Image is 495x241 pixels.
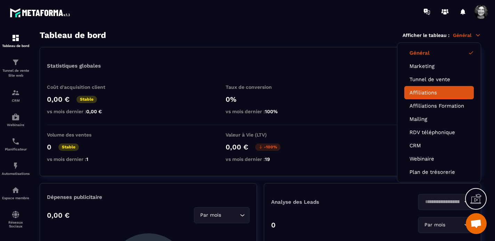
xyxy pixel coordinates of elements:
[11,186,20,194] img: automations
[11,34,20,42] img: formation
[265,156,270,162] span: 19
[47,109,116,114] p: vs mois dernier :
[271,221,276,229] p: 0
[2,53,30,83] a: formationformationTunnel de vente Site web
[2,29,30,53] a: formationformationTableau de bord
[222,211,238,219] input: Search for option
[2,196,30,200] p: Espace membre
[2,83,30,108] a: formationformationCRM
[47,84,116,90] p: Coût d'acquisition client
[409,116,469,122] a: Mailing
[40,30,106,40] h3: Tableau de bord
[47,132,116,138] p: Volume des ventes
[86,156,88,162] span: 1
[194,207,250,223] div: Search for option
[265,109,278,114] span: 100%
[409,63,469,69] a: Marketing
[409,142,469,149] a: CRM
[409,90,469,96] a: Affiliations
[409,76,469,83] a: Tunnel de vente
[2,181,30,205] a: automationsautomationsEspace membre
[409,169,469,175] a: Plan de trésorerie
[255,143,281,151] p: -100%
[10,6,72,19] img: logo
[409,50,469,56] a: Général
[76,96,97,103] p: Stable
[226,84,295,90] p: Taux de conversion
[11,137,20,146] img: scheduler
[466,213,487,234] div: Ouvrir le chat
[226,132,295,138] p: Valeur à Vie (LTV)
[2,68,30,78] p: Tunnel de vente Site web
[2,132,30,156] a: schedulerschedulerPlanificateur
[47,156,116,162] p: vs mois dernier :
[409,103,469,109] a: Affiliations Formation
[2,123,30,127] p: Webinaire
[11,58,20,67] img: formation
[423,198,462,206] input: Search for option
[47,63,101,69] p: Statistiques globales
[226,95,295,103] p: 0%
[409,156,469,162] a: Webinaire
[47,143,51,151] p: 0
[453,32,481,38] p: Général
[11,210,20,219] img: social-network
[11,88,20,97] img: formation
[226,156,295,162] p: vs mois dernier :
[423,221,447,229] span: Par mois
[47,194,250,200] p: Dépenses publicitaire
[2,44,30,48] p: Tableau de bord
[47,95,70,103] p: 0,00 €
[418,217,474,233] div: Search for option
[2,205,30,233] a: social-networksocial-networkRéseaux Sociaux
[409,129,469,135] a: RDV téléphonique
[403,32,449,38] p: Afficher le tableau :
[2,147,30,151] p: Planificateur
[2,220,30,228] p: Réseaux Sociaux
[2,172,30,176] p: Automatisations
[11,113,20,121] img: automations
[447,221,462,229] input: Search for option
[47,211,70,219] p: 0,00 €
[418,194,474,210] div: Search for option
[11,162,20,170] img: automations
[58,143,79,151] p: Stable
[271,199,373,205] p: Analyse des Leads
[86,109,102,114] span: 0,00 €
[226,143,248,151] p: 0,00 €
[226,109,295,114] p: vs mois dernier :
[2,108,30,132] a: automationsautomationsWebinaire
[198,211,222,219] span: Par mois
[2,156,30,181] a: automationsautomationsAutomatisations
[2,99,30,102] p: CRM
